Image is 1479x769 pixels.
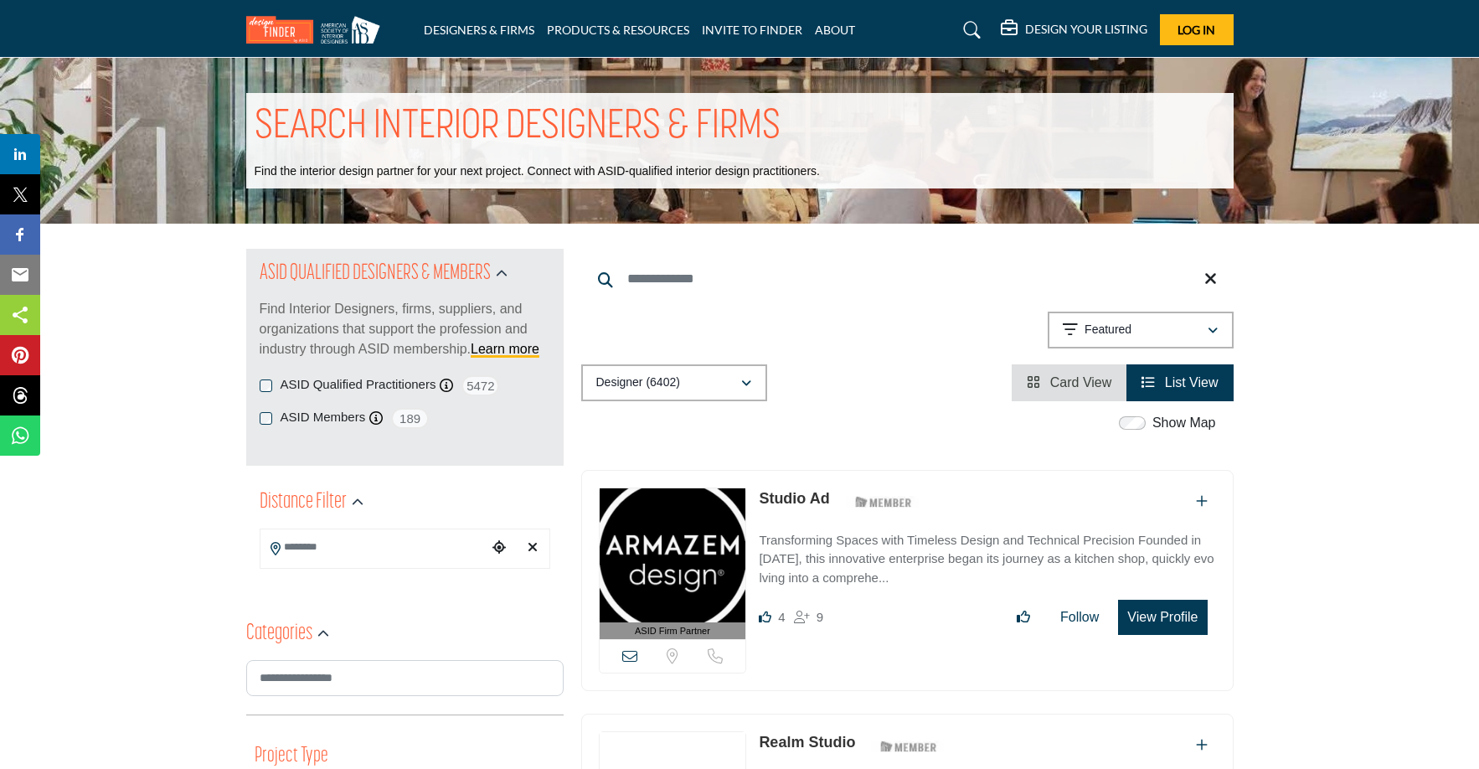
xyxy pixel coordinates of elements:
[547,23,689,37] a: PRODUCTS & RESOURCES
[246,660,564,696] input: Search Category
[596,374,680,391] p: Designer (6402)
[759,531,1215,588] p: Transforming Spaces with Timeless Design and Technical Precision Founded in [DATE], this innovati...
[581,259,1234,299] input: Search Keyword
[1049,601,1110,634] button: Follow
[947,17,992,44] a: Search
[260,488,347,518] h2: Distance Filter
[817,610,823,624] span: 9
[1160,14,1234,45] button: Log In
[391,408,429,429] span: 189
[846,492,921,513] img: ASID Members Badge Icon
[281,408,366,427] label: ASID Members
[246,619,312,649] h2: Categories
[1025,22,1147,37] h5: DESIGN YOUR LISTING
[255,163,820,180] p: Find the interior design partner for your next project. Connect with ASID-qualified interior desi...
[281,375,436,395] label: ASID Qualified Practitioners
[246,16,389,44] img: Site Logo
[759,490,829,507] a: Studio Ad
[1048,312,1234,348] button: Featured
[1001,20,1147,40] div: DESIGN YOUR LISTING
[260,259,491,289] h2: ASID QUALIFIED DESIGNERS & MEMBERS
[871,735,946,756] img: ASID Members Badge Icon
[424,23,534,37] a: DESIGNERS & FIRMS
[487,530,512,566] div: Choose your current location
[1012,364,1126,401] li: Card View
[1165,375,1219,390] span: List View
[815,23,855,37] a: ABOUT
[1027,375,1111,390] a: View Card
[255,101,781,153] h1: SEARCH INTERIOR DESIGNERS & FIRMS
[600,488,746,622] img: Studio Ad
[759,734,855,751] a: Realm Studio
[1118,600,1207,635] button: View Profile
[759,731,855,754] p: Realm Studio
[759,611,771,623] i: Likes
[1006,601,1041,634] button: Like listing
[260,299,550,359] p: Find Interior Designers, firms, suppliers, and organizations that support the profession and indu...
[1085,322,1131,338] p: Featured
[1141,375,1218,390] a: View List
[581,364,767,401] button: Designer (6402)
[520,530,545,566] div: Clear search location
[759,521,1215,588] a: Transforming Spaces with Timeless Design and Technical Precision Founded in [DATE], this innovati...
[260,379,272,392] input: ASID Qualified Practitioners checkbox
[1126,364,1233,401] li: List View
[1196,494,1208,508] a: Add To List
[635,624,710,638] span: ASID Firm Partner
[600,488,746,640] a: ASID Firm Partner
[759,488,829,510] p: Studio Ad
[461,375,499,396] span: 5472
[794,607,823,627] div: Followers
[1050,375,1112,390] span: Card View
[702,23,802,37] a: INVITE TO FINDER
[1152,413,1216,433] label: Show Map
[260,412,272,425] input: ASID Members checkbox
[260,531,487,564] input: Search Location
[1196,738,1208,752] a: Add To List
[471,342,539,356] a: Learn more
[778,610,785,624] span: 4
[1178,23,1215,37] span: Log In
